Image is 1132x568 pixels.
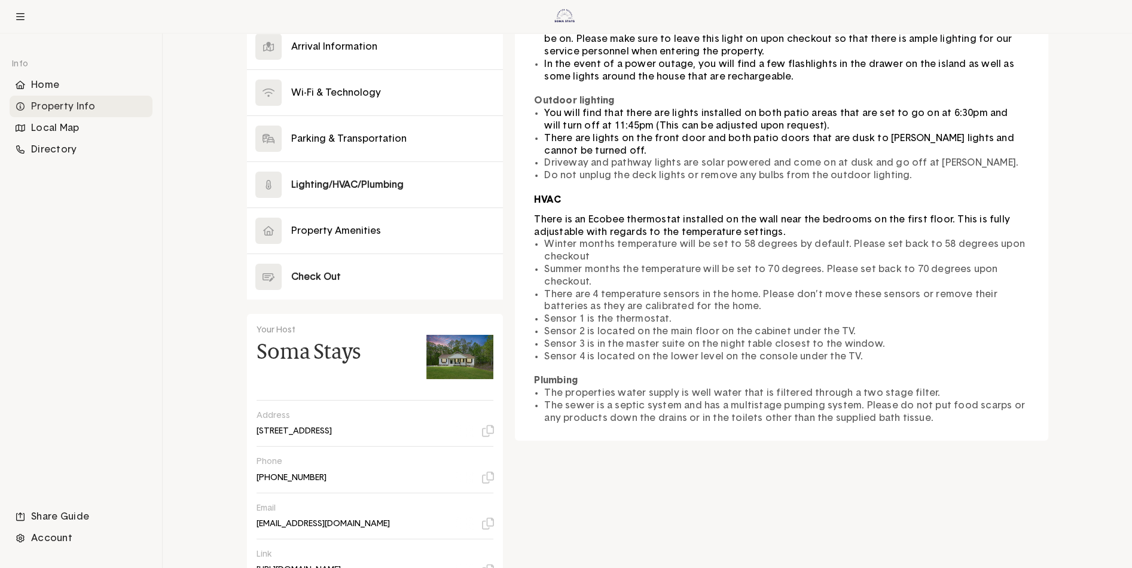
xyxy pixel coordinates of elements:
span: You will find that there are lights installed on both patio areas that are set to go on at 6:30pm... [544,108,1010,130]
li: Sensor 1 is the thermostat. [544,313,1029,325]
li: There are 4 temperature sensors in the home. Please don’t move these sensors or remove their batt... [544,288,1029,313]
strong: Plumbing [534,375,578,385]
span: In the interior of the property, you will find that there are plenty of lighting to provide the r... [544,10,1026,56]
li: Navigation item [10,74,152,96]
div: Share Guide [10,506,152,527]
div: Property Info [10,96,152,117]
p: [EMAIL_ADDRESS][DOMAIN_NAME] [257,518,390,529]
li: Winter months temperature will be set to 58 degrees by default. Please set back to 58 degrees upo... [544,238,1029,263]
li: The properties water supply is well water that is filtered through a two stage filter. [544,387,1029,399]
li: Summer months the temperature will be set to 70 degrees. Please set back to 70 degrees upon check... [544,263,1029,288]
li: Do not unplug the deck lights or remove any bulbs from the outdoor lighting. [544,169,1029,182]
p: Address [257,410,486,421]
p: Email [257,503,486,514]
li: Navigation item [10,527,152,549]
strong: Outdoor lighting [534,96,614,105]
li: Navigation item [10,506,152,527]
li: The sewer is a septic system and has a multistage pumping system. Please do not put food scarps o... [544,399,1029,425]
li: Driveway and pathway lights are solar powered and come on at dusk and go off at [PERSON_NAME]. [544,157,1029,169]
img: Soma Stays's avatar [426,323,493,390]
span: Your Host [257,326,295,334]
strong: HVAC [534,195,561,204]
p: [STREET_ADDRESS] [257,426,332,436]
div: Account [10,527,152,549]
li: Navigation item [10,117,152,139]
li: Sensor 4 is located on the lower level on the console under the TV. [544,350,1029,363]
span: In the event of a power outage, you will find a few flashlights in the drawer on the island as we... [544,59,1017,81]
li: Sensor 2 is located on the main floor on the cabinet under the TV. [544,325,1029,338]
li: Navigation item [10,96,152,117]
div: Directory [10,139,152,160]
div: Local Map [10,117,152,139]
p: [PHONE_NUMBER] [257,472,327,483]
p: Link [257,549,486,560]
span: There is an Ecobee thermostat installed on the wall near the bedrooms on the first floor. This is... [534,215,1012,237]
img: Logo [548,1,581,33]
h4: Soma Stays [257,342,361,361]
li: Navigation item [10,139,152,160]
span: There are lights on the front door and both patio doors that are dusk to [PERSON_NAME] lights and... [544,133,1017,155]
p: Phone [257,456,486,467]
li: Sensor 3 is in the master suite on the night table closest to the window. [544,338,1029,350]
div: Home [10,74,152,96]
